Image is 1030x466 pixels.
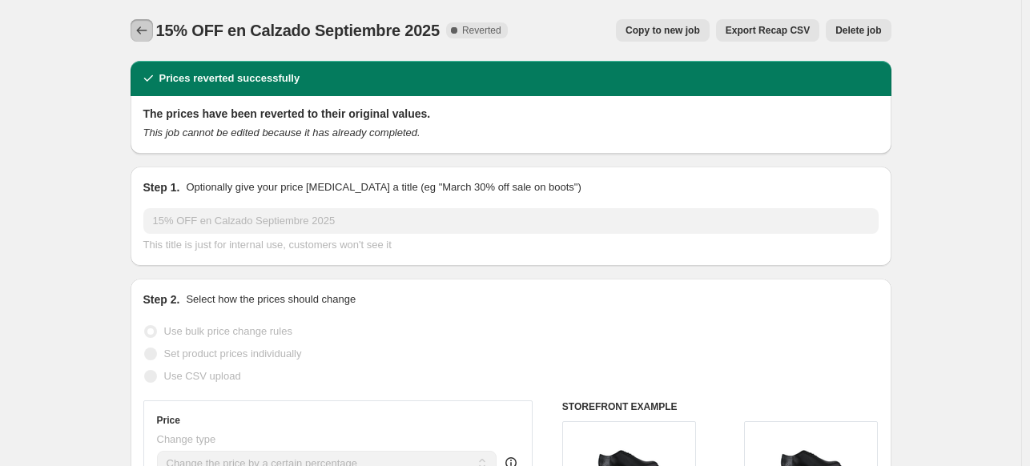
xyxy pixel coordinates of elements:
span: Change type [157,433,216,445]
h6: STOREFRONT EXAMPLE [562,400,879,413]
input: 30% off holiday sale [143,208,879,234]
button: Price change jobs [131,19,153,42]
span: Use CSV upload [164,370,241,382]
button: Copy to new job [616,19,710,42]
h2: The prices have been reverted to their original values. [143,106,879,122]
span: Use bulk price change rules [164,325,292,337]
i: This job cannot be edited because it has already completed. [143,127,420,139]
button: Delete job [826,19,891,42]
span: Delete job [835,24,881,37]
h2: Step 2. [143,291,180,307]
p: Optionally give your price [MEDICAL_DATA] a title (eg "March 30% off sale on boots") [186,179,581,195]
span: Set product prices individually [164,347,302,360]
span: Reverted [462,24,501,37]
span: Export Recap CSV [726,24,810,37]
h3: Price [157,414,180,427]
span: Copy to new job [626,24,700,37]
span: This title is just for internal use, customers won't see it [143,239,392,251]
h2: Step 1. [143,179,180,195]
button: Export Recap CSV [716,19,819,42]
p: Select how the prices should change [186,291,356,307]
span: 15% OFF en Calzado Septiembre 2025 [156,22,440,39]
h2: Prices reverted successfully [159,70,300,86]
